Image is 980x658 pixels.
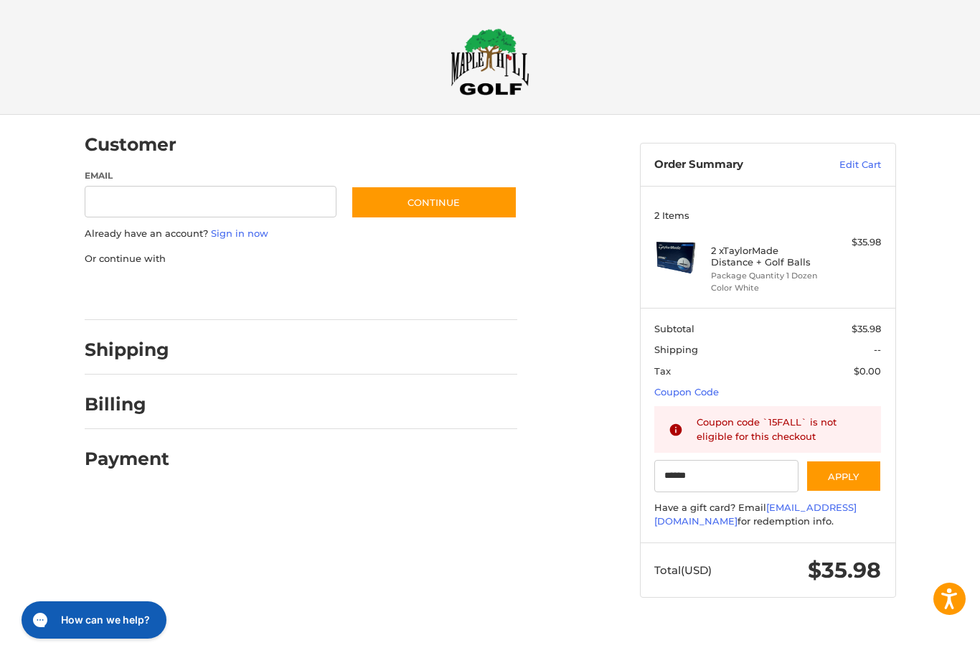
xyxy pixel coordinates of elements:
[654,460,798,492] input: Gift Certificate or Coupon Code
[654,210,881,221] h3: 2 Items
[351,186,517,219] button: Continue
[85,393,169,415] h2: Billing
[654,501,881,529] div: Have a gift card? Email for redemption info.
[85,448,169,470] h2: Payment
[824,235,881,250] div: $35.98
[14,596,171,644] iframe: Gorgias live chat messenger
[85,169,337,182] label: Email
[808,557,881,583] span: $35.98
[654,563,712,577] span: Total (USD)
[654,344,698,355] span: Shipping
[854,365,881,377] span: $0.00
[697,415,867,443] div: Coupon code `15FALL` is not eligible for this checkout
[85,252,517,266] p: Or continue with
[451,28,529,95] img: Maple Hill Golf
[85,133,176,156] h2: Customer
[806,460,882,492] button: Apply
[85,227,517,241] p: Already have an account?
[711,282,821,294] li: Color White
[85,339,169,361] h2: Shipping
[211,227,268,239] a: Sign in now
[654,158,809,172] h3: Order Summary
[874,344,881,355] span: --
[711,245,821,268] h4: 2 x TaylorMade Distance + Golf Balls
[202,280,309,306] iframe: PayPal-paylater
[809,158,881,172] a: Edit Cart
[654,365,671,377] span: Tax
[711,270,821,282] li: Package Quantity 1 Dozen
[654,386,719,398] a: Coupon Code
[852,323,881,334] span: $35.98
[323,280,430,306] iframe: PayPal-venmo
[80,280,187,306] iframe: PayPal-paypal
[654,323,694,334] span: Subtotal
